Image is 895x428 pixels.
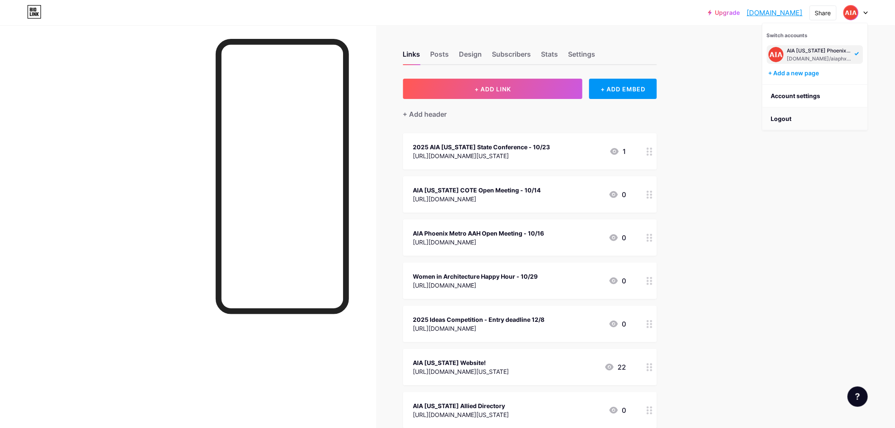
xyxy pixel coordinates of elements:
div: [URL][DOMAIN_NAME][US_STATE] [413,410,509,419]
div: AIA Phoenix Metro AAH Open Meeting - 10/16 [413,229,544,238]
div: [URL][DOMAIN_NAME][US_STATE] [413,367,509,376]
button: + ADD LINK [403,79,583,99]
img: aiaphxmetroaz [844,6,858,19]
div: 2025 Ideas Competition - Entry deadline 12/8 [413,315,545,324]
div: 0 [609,189,626,200]
div: + ADD EMBED [589,79,656,99]
span: + ADD LINK [475,85,511,93]
div: Women in Architecture Happy Hour - 10/29 [413,272,538,281]
div: [DOMAIN_NAME]/aiaphxmetroaz [787,55,852,62]
a: Account settings [763,85,868,107]
div: Posts [431,49,449,64]
img: aiaphxmetroaz [769,47,784,62]
div: Design [459,49,482,64]
div: [URL][DOMAIN_NAME] [413,238,544,247]
div: 0 [609,405,626,415]
li: Logout [763,107,868,130]
div: 2025 AIA [US_STATE] State Conference - 10/23 [413,143,550,151]
div: AIA [US_STATE] Phoenix Metro [787,47,852,54]
span: Switch accounts [767,32,808,38]
div: Subscribers [492,49,531,64]
a: Upgrade [708,9,740,16]
div: 0 [609,319,626,329]
div: AIA [US_STATE] COTE Open Meeting - 10/14 [413,186,541,195]
div: [URL][DOMAIN_NAME][US_STATE] [413,151,550,160]
div: [URL][DOMAIN_NAME] [413,281,538,290]
div: AIA [US_STATE] Website! [413,358,509,367]
div: 0 [609,276,626,286]
a: [DOMAIN_NAME] [747,8,803,18]
div: + Add a new page [769,69,863,77]
div: Links [403,49,420,64]
div: 1 [609,146,626,156]
div: + Add header [403,109,447,119]
div: Share [815,8,831,17]
div: Settings [568,49,596,64]
div: Stats [541,49,558,64]
div: 22 [604,362,626,372]
div: 0 [609,233,626,243]
div: [URL][DOMAIN_NAME] [413,195,541,203]
div: [URL][DOMAIN_NAME] [413,324,545,333]
div: AIA [US_STATE] Allied Directory [413,401,509,410]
